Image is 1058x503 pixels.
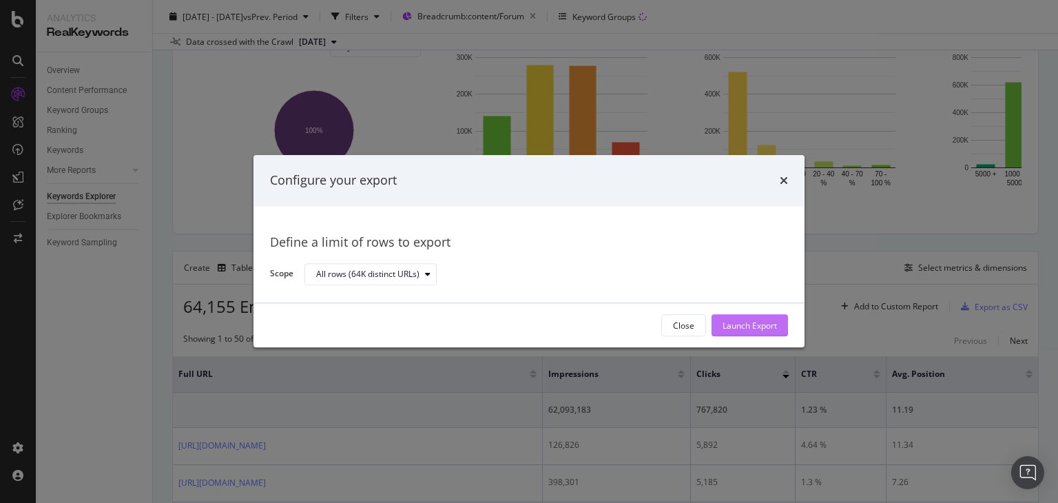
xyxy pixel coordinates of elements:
div: Launch Export [723,320,777,331]
div: Configure your export [270,172,397,189]
div: modal [253,155,805,347]
div: times [780,172,788,189]
button: Close [661,315,706,337]
div: Close [673,320,694,331]
button: Launch Export [712,315,788,337]
div: Define a limit of rows to export [270,234,788,251]
button: All rows (64K distinct URLs) [304,263,437,285]
div: All rows (64K distinct URLs) [316,270,419,278]
label: Scope [270,268,293,283]
div: Open Intercom Messenger [1011,456,1044,489]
